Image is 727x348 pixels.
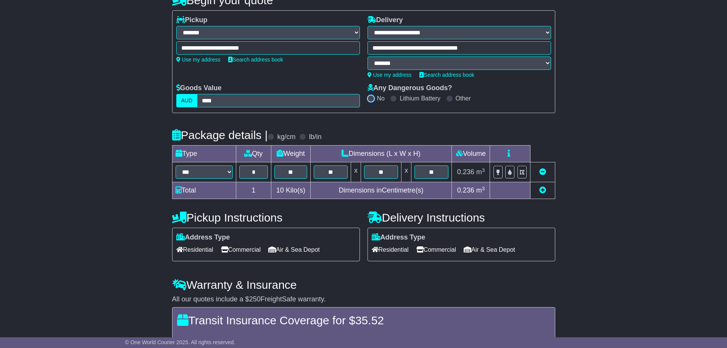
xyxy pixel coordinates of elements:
[309,133,321,141] label: lb/in
[377,95,385,102] label: No
[310,146,452,162] td: Dimensions (L x W x H)
[172,146,236,162] td: Type
[372,233,426,242] label: Address Type
[277,133,295,141] label: kg/cm
[457,186,474,194] span: 0.236
[539,186,546,194] a: Add new item
[368,211,555,224] h4: Delivery Instructions
[401,162,411,182] td: x
[372,244,409,256] span: Residential
[176,94,198,107] label: AUD
[368,84,452,92] label: Any Dangerous Goods?
[172,129,268,141] h4: Package details |
[172,278,555,291] h4: Warranty & Insurance
[172,182,236,199] td: Total
[176,244,213,256] span: Residential
[176,16,208,24] label: Pickup
[177,314,550,327] h4: Transit Insurance Coverage for $
[456,95,471,102] label: Other
[310,182,452,199] td: Dimensions in Centimetre(s)
[416,244,456,256] span: Commercial
[172,211,360,224] h4: Pickup Instructions
[476,168,485,176] span: m
[539,168,546,176] a: Remove this item
[452,146,490,162] td: Volume
[400,95,440,102] label: Lithium Battery
[355,314,384,327] span: 35.52
[464,244,515,256] span: Air & Sea Depot
[176,233,230,242] label: Address Type
[125,339,235,345] span: © One World Courier 2025. All rights reserved.
[236,182,271,199] td: 1
[351,162,361,182] td: x
[476,186,485,194] span: m
[249,295,261,303] span: 250
[271,146,311,162] td: Weight
[228,57,283,63] a: Search address book
[176,84,222,92] label: Goods Value
[482,167,485,173] sup: 3
[368,16,403,24] label: Delivery
[176,57,221,63] a: Use my address
[172,295,555,304] div: All our quotes include a $ FreightSafe warranty.
[236,146,271,162] td: Qty
[457,168,474,176] span: 0.236
[271,182,311,199] td: Kilo(s)
[276,186,284,194] span: 10
[221,244,261,256] span: Commercial
[368,72,412,78] a: Use my address
[268,244,320,256] span: Air & Sea Depot
[419,72,474,78] a: Search address book
[482,186,485,191] sup: 3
